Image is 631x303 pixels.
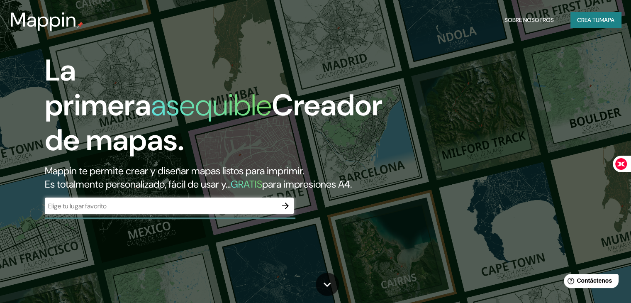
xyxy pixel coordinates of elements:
font: Creador de mapas. [45,86,382,159]
img: pin de mapeo [77,22,83,28]
font: GRATIS [231,178,262,191]
iframe: Lanzador de widgets de ayuda [557,271,622,294]
font: Mappin te permite crear y diseñar mapas listos para imprimir. [45,164,304,177]
font: Mappin [10,7,77,33]
button: Sobre nosotros [501,12,557,28]
font: mapa [599,16,614,24]
font: La primera [45,51,151,125]
font: para impresiones A4. [262,178,352,191]
font: Crea tu [577,16,599,24]
font: asequible [151,86,272,125]
font: Es totalmente personalizado, fácil de usar y... [45,178,231,191]
button: Crea tumapa [570,12,621,28]
font: Sobre nosotros [504,16,554,24]
input: Elige tu lugar favorito [45,201,277,211]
